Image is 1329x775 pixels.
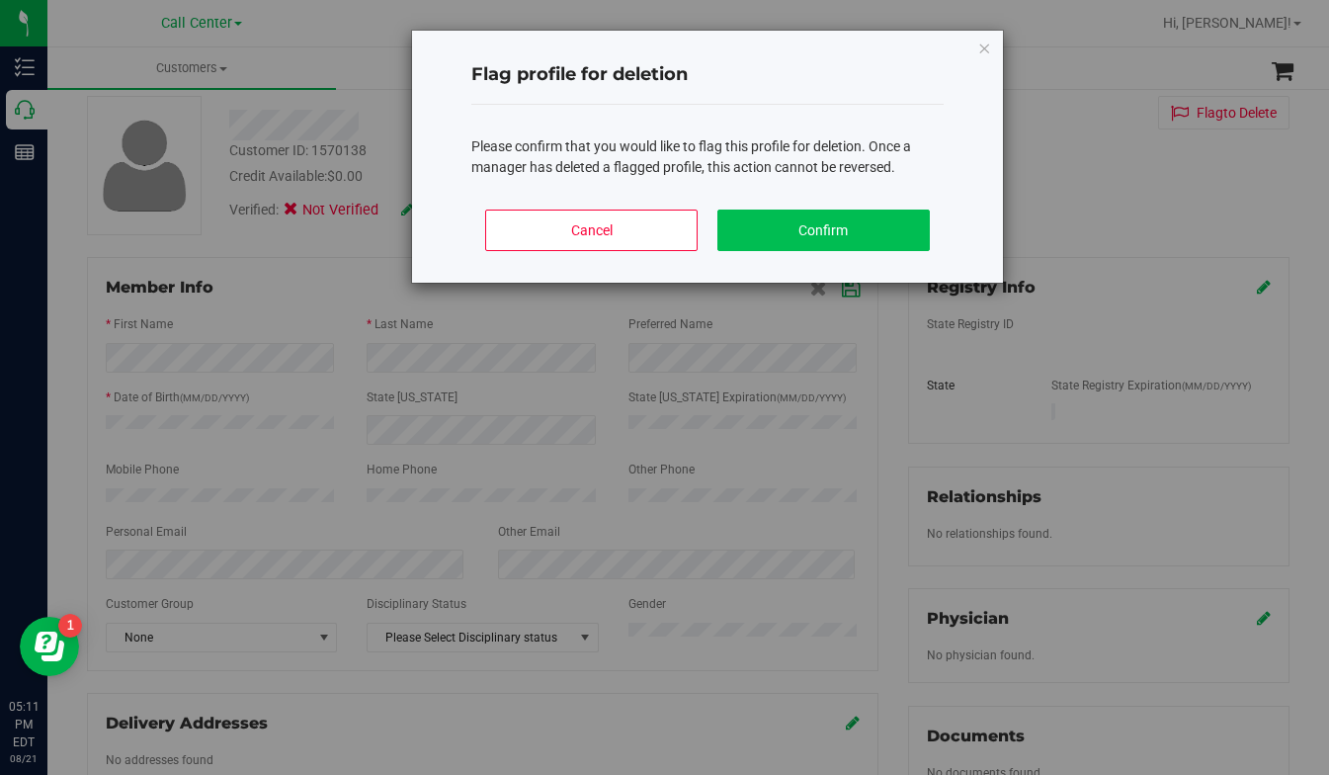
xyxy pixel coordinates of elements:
button: Confirm [717,210,930,251]
span: Please confirm that you would like to flag this profile for deletion. Once a manager has deleted ... [471,138,911,175]
button: Close modal [977,36,991,59]
button: Cancel [485,210,698,251]
h4: Flag profile for deletion [471,62,944,88]
iframe: Resource center unread badge [58,614,82,638]
iframe: Resource center [20,617,79,676]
